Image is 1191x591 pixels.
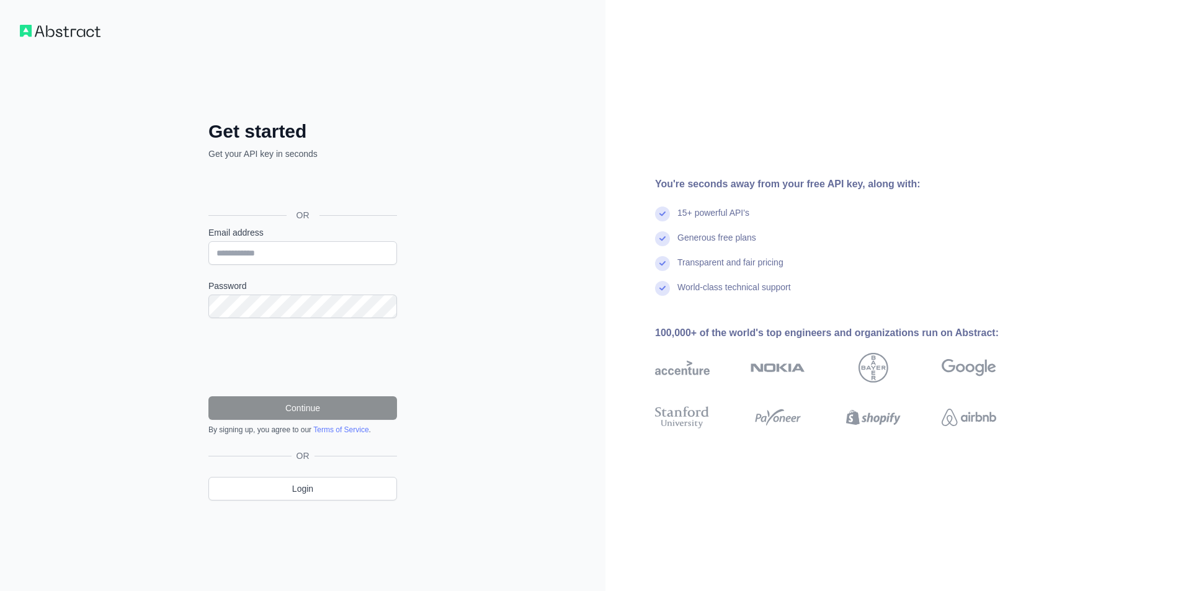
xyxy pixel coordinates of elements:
[655,231,670,246] img: check mark
[655,353,710,383] img: accenture
[655,207,670,221] img: check mark
[677,207,749,231] div: 15+ powerful API's
[208,477,397,500] a: Login
[208,396,397,420] button: Continue
[313,425,368,434] a: Terms of Service
[859,353,888,383] img: bayer
[677,256,783,281] div: Transparent and fair pricing
[208,425,397,435] div: By signing up, you agree to our .
[292,450,314,462] span: OR
[20,25,100,37] img: Workflow
[202,174,401,201] iframe: ปุ่มลงชื่อเข้าใช้ด้วย Google
[655,404,710,431] img: stanford university
[751,404,805,431] img: payoneer
[751,353,805,383] img: nokia
[655,177,1036,192] div: You're seconds away from your free API key, along with:
[677,231,756,256] div: Generous free plans
[287,209,319,221] span: OR
[677,281,791,306] div: World-class technical support
[208,226,397,239] label: Email address
[942,404,996,431] img: airbnb
[655,326,1036,340] div: 100,000+ of the world's top engineers and organizations run on Abstract:
[655,281,670,296] img: check mark
[846,404,901,431] img: shopify
[208,333,397,381] iframe: reCAPTCHA
[208,120,397,143] h2: Get started
[208,280,397,292] label: Password
[208,148,397,160] p: Get your API key in seconds
[942,353,996,383] img: google
[655,256,670,271] img: check mark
